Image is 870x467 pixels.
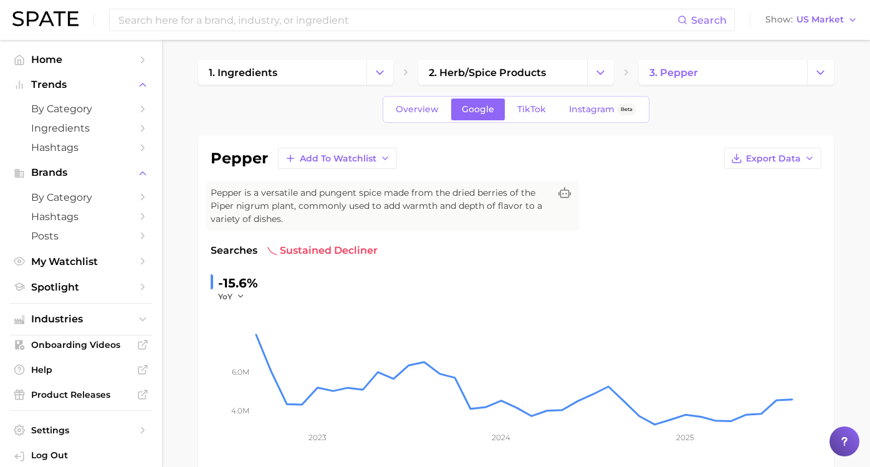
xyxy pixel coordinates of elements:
button: Change Category [587,60,614,85]
a: Ingredients [10,118,152,138]
span: 3. pepper [649,67,698,79]
span: Industries [31,314,131,325]
span: sustained decliner [267,243,378,258]
tspan: 6.0m [232,367,249,377]
a: 2. herb/spice products [418,60,586,85]
span: My Watchlist [31,256,131,267]
span: Pepper is a versatile and pungent spice made from the dried berries of the Piper nigrum plant, co... [211,186,550,226]
span: Help [31,364,131,375]
button: YoY [218,291,245,302]
a: Help [10,360,152,379]
a: Home [10,50,152,69]
a: 3. pepper [639,60,807,85]
span: TikTok [517,104,546,115]
button: Brands [10,163,152,182]
a: Hashtags [10,207,152,226]
a: InstagramBeta [558,99,647,120]
span: Google [462,104,494,115]
a: by Category [10,188,152,207]
button: ShowUS Market [762,12,861,28]
span: Log Out [31,450,142,461]
span: Instagram [569,104,614,115]
a: Onboarding Videos [10,335,152,354]
tspan: 4.0m [231,405,249,415]
button: Industries [10,310,152,329]
span: Onboarding Videos [31,339,131,350]
span: Trends [31,79,131,90]
img: SPATE [12,11,79,26]
span: by Category [31,103,131,115]
tspan: 2025 [677,433,695,442]
tspan: 2024 [492,433,510,442]
span: Settings [31,425,131,436]
span: Beta [621,104,633,115]
span: Hashtags [31,211,131,223]
span: Hashtags [31,142,131,153]
span: by Category [31,191,131,203]
button: Change Category [366,60,393,85]
span: Home [31,54,131,65]
span: Product Releases [31,389,131,400]
a: Log out. Currently logged in with e-mail pcherdchu@takasago.com. [10,446,152,467]
a: Spotlight [10,277,152,297]
a: Google [451,99,505,120]
a: by Category [10,99,152,118]
span: Ingredients [31,122,131,134]
a: Settings [10,421,152,440]
h1: pepper [211,151,268,166]
span: Searches [211,243,257,258]
span: Search [691,14,727,26]
span: 2. herb/spice products [429,67,546,79]
button: Export Data [724,148,821,169]
button: Add to Watchlist [278,148,397,169]
div: -15.6% [218,273,258,293]
button: Trends [10,75,152,94]
span: US Market [796,16,844,23]
span: Show [765,16,793,23]
a: Hashtags [10,138,152,157]
span: 1. ingredients [209,67,277,79]
a: Posts [10,226,152,246]
span: Export Data [746,153,801,164]
input: Search here for a brand, industry, or ingredient [117,9,677,31]
span: Brands [31,167,131,178]
a: TikTok [507,99,557,120]
span: Posts [31,230,131,242]
a: Overview [385,99,449,120]
img: sustained decliner [267,246,277,256]
a: Product Releases [10,385,152,404]
span: YoY [218,291,232,302]
a: My Watchlist [10,252,152,271]
button: Change Category [807,60,834,85]
a: 1. ingredients [198,60,366,85]
span: Add to Watchlist [300,153,376,164]
tspan: 2023 [308,433,327,442]
span: Overview [396,104,439,115]
span: Spotlight [31,281,131,293]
